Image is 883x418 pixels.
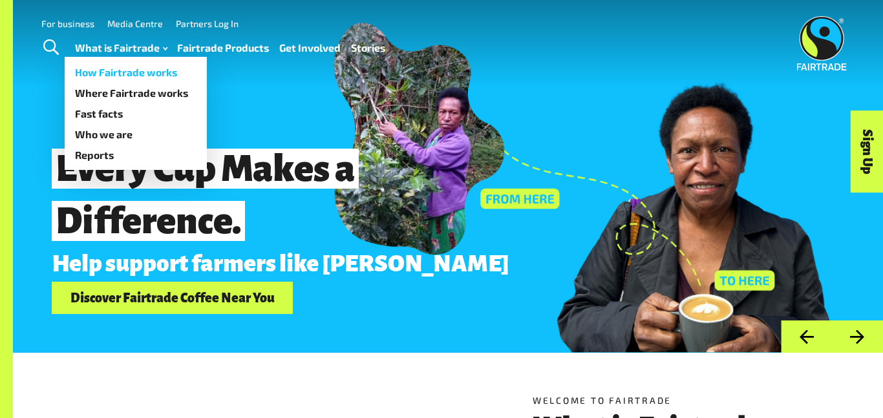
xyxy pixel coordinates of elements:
[65,145,207,165] a: Reports
[52,149,359,241] span: Every Cup Makes a Difference.
[781,320,832,353] button: Previous
[176,18,239,29] a: Partners Log In
[832,320,883,353] button: Next
[52,282,293,315] a: Discover Fairtrade Coffee Near You
[65,124,207,145] a: Who we are
[52,251,710,277] p: Help support farmers like [PERSON_NAME]
[75,39,167,57] a: What is Fairtrade
[107,18,163,29] a: Media Centre
[35,32,67,64] a: Toggle Search
[797,16,847,70] img: Fairtrade Australia New Zealand logo
[279,39,341,57] a: Get Involved
[533,394,763,408] h5: Welcome to Fairtrade
[351,39,385,57] a: Stories
[65,83,207,103] a: Where Fairtrade works
[65,103,207,124] a: Fast facts
[177,39,269,57] a: Fairtrade Products
[65,62,207,83] a: How Fairtrade works
[41,18,94,29] a: For business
